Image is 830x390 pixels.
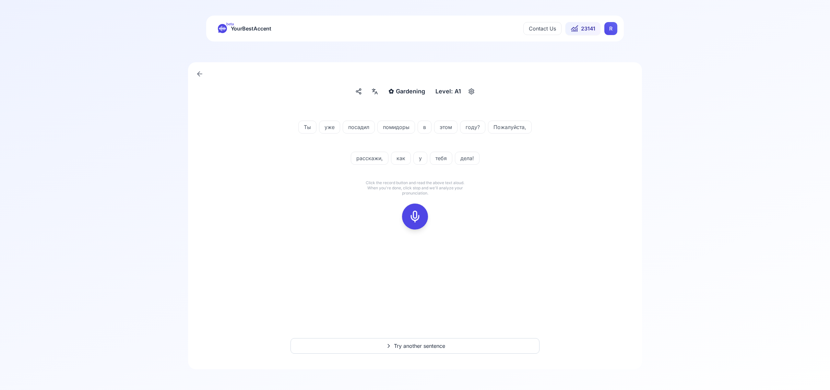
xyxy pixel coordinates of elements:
span: Ты [299,123,316,131]
button: помидоры [377,121,415,134]
span: Пожалуйста, [488,123,531,131]
p: Click the record button and read the above text aloud. When you're done, click stop and we'll ana... [363,180,467,196]
span: Try another sentence [394,342,445,350]
a: betaYourBestAccent [213,24,277,33]
button: как [391,152,411,165]
span: дела! [455,154,479,162]
span: Gardening [396,87,425,96]
button: RR [604,22,617,35]
button: дела! [455,152,480,165]
button: в [418,121,432,134]
span: 23141 [581,25,595,32]
button: посадил [343,121,375,134]
span: помидоры [378,123,415,131]
span: посадил [343,123,374,131]
button: 23141 [565,22,600,35]
button: Try another sentence [290,338,539,354]
span: году? [460,123,485,131]
span: тебя [430,154,452,162]
button: этом [434,121,457,134]
span: уже [319,123,340,131]
span: YourBestAccent [231,24,271,33]
button: Пожалуйста, [488,121,532,134]
button: уже [319,121,340,134]
span: этом [434,123,457,131]
span: расскажи, [351,154,388,162]
span: beta [226,21,234,27]
span: у [414,154,427,162]
button: расскажи, [351,152,388,165]
button: Ты [298,121,316,134]
span: в [418,123,431,131]
button: году? [460,121,485,134]
div: R [604,22,617,35]
button: тебя [430,152,452,165]
span: как [391,154,410,162]
button: ✿Gardening [386,86,428,97]
button: Contact Us [523,22,562,35]
span: ✿ [388,87,394,96]
div: Level: A1 [433,86,464,97]
button: Level: A1 [433,86,477,97]
button: у [413,152,427,165]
